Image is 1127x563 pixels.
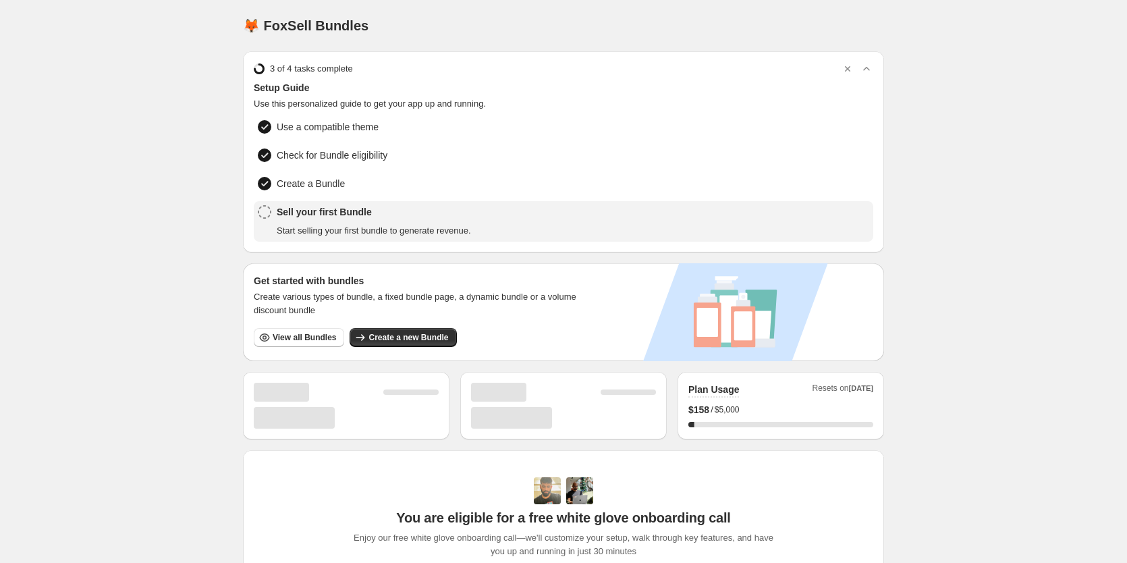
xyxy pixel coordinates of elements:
img: Prakhar [566,477,593,504]
span: Create a new Bundle [368,332,448,343]
div: / [688,403,873,417]
span: $ 158 [688,403,709,417]
span: You are eligible for a free white glove onboarding call [396,510,730,526]
span: Sell your first Bundle [277,205,471,219]
span: Resets on [813,383,874,398]
button: Create a new Bundle [350,328,456,347]
span: Create various types of bundle, a fixed bundle page, a dynamic bundle or a volume discount bundle [254,290,589,317]
span: Use this personalized guide to get your app up and running. [254,97,873,111]
span: Check for Bundle eligibility [277,149,387,162]
span: Enjoy our free white glove onboarding call—we'll customize your setup, walk through key features,... [347,531,781,558]
h3: Get started with bundles [254,274,589,288]
span: View all Bundles [273,332,336,343]
button: View all Bundles [254,328,344,347]
span: Setup Guide [254,81,873,95]
img: Adi [534,477,561,504]
span: $5,000 [715,404,740,415]
span: 3 of 4 tasks complete [270,62,353,76]
span: Create a Bundle [277,177,345,190]
h1: 🦊 FoxSell Bundles [243,18,368,34]
span: Start selling your first bundle to generate revenue. [277,224,471,238]
span: Use a compatible theme [277,120,379,134]
span: [DATE] [849,384,873,392]
h2: Plan Usage [688,383,739,396]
